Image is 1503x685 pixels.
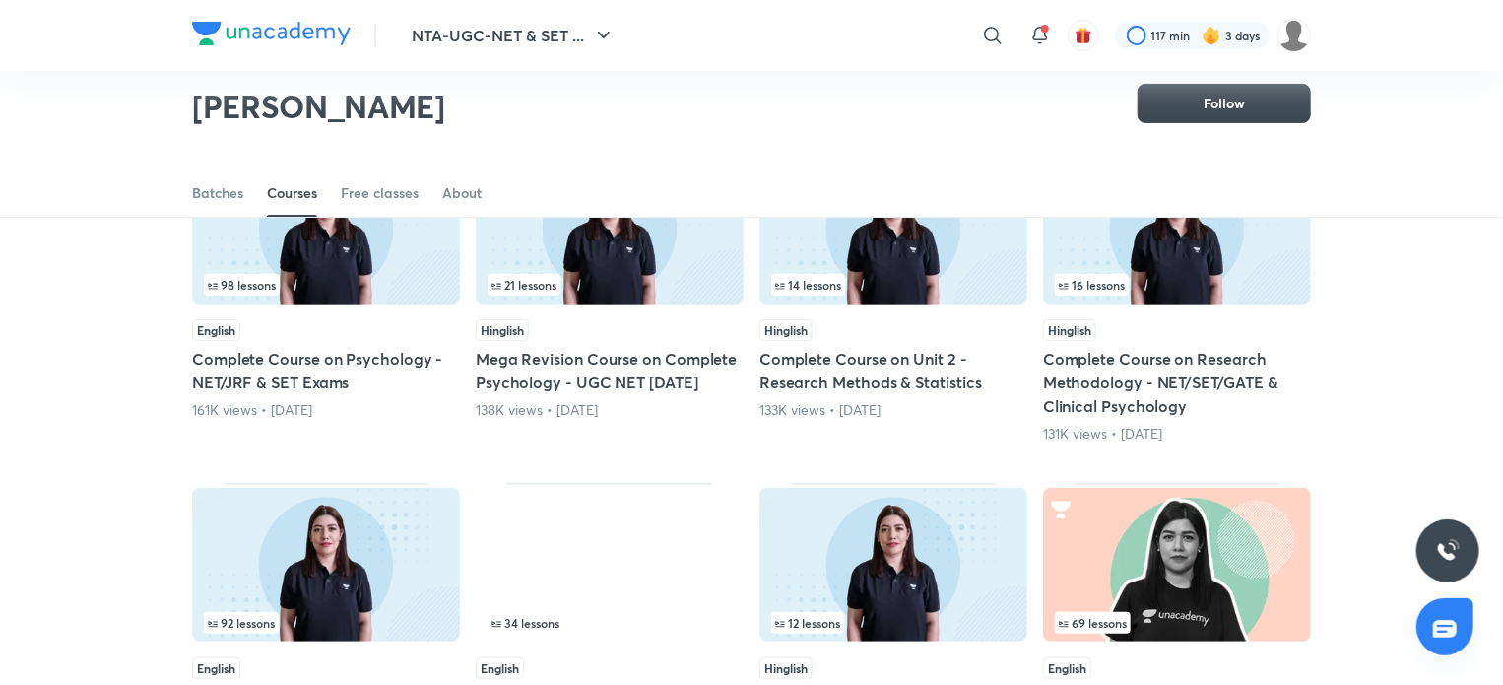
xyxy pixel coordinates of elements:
[1202,26,1221,45] img: streak
[267,183,317,203] div: Courses
[1055,612,1299,634] div: left
[491,617,559,629] span: 34 lessons
[204,274,448,296] div: left
[192,183,243,203] div: Batches
[192,170,243,217] a: Batches
[1436,539,1460,563] img: ttu
[1055,612,1299,634] div: infosection
[192,319,240,341] span: English
[488,612,732,634] div: infosection
[1055,274,1299,296] div: infocontainer
[771,274,1015,296] div: left
[192,22,351,50] a: Company Logo
[400,16,627,55] button: NTA-UGC-NET & SET ...
[208,279,276,291] span: 98 lessons
[442,170,482,217] a: About
[208,617,275,629] span: 92 lessons
[759,151,1027,305] img: Thumbnail
[192,400,460,420] div: 161K views • 2 years ago
[488,274,732,296] div: infocontainer
[204,274,448,296] div: infosection
[1277,19,1311,52] img: Kumarica
[1138,84,1311,123] button: Follow
[267,170,317,217] a: Courses
[476,400,744,420] div: 138K views • 1 year ago
[476,657,524,679] span: English
[759,347,1027,394] h5: Complete Course on Unit 2 - Research Methods & Statistics
[488,612,732,634] div: left
[771,274,1015,296] div: infosection
[476,319,529,341] span: Hinglish
[771,612,1015,634] div: left
[488,612,732,634] div: infocontainer
[476,347,744,394] h5: Mega Revision Course on Complete Psychology - UGC NET [DATE]
[759,400,1027,420] div: 133K views • 1 year ago
[1055,274,1299,296] div: infosection
[759,657,813,679] span: Hinglish
[759,488,1027,642] img: Thumbnail
[759,319,813,341] span: Hinglish
[341,183,419,203] div: Free classes
[1075,27,1092,44] img: avatar
[1204,94,1245,113] span: Follow
[1059,617,1127,629] span: 69 lessons
[476,151,744,305] img: Thumbnail
[771,274,1015,296] div: infocontainer
[1043,424,1311,444] div: 131K views • 1 year ago
[192,87,445,126] h2: [PERSON_NAME]
[1043,347,1311,418] h5: Complete Course on Research Methodology - NET/SET/GATE & Clinical Psychology
[1068,20,1099,51] button: avatar
[192,146,460,444] div: Complete Course on Psychology - NET/JRF & SET Exams
[204,612,448,634] div: infosection
[192,22,351,45] img: Company Logo
[341,170,419,217] a: Free classes
[1059,279,1125,291] span: 16 lessons
[192,657,240,679] span: English
[204,612,448,634] div: left
[1043,146,1311,444] div: Complete Course on Research Methodology - NET/SET/GATE & Clinical Psychology
[759,146,1027,444] div: Complete Course on Unit 2 - Research Methods & Statistics
[488,274,732,296] div: left
[775,279,841,291] span: 14 lessons
[1043,319,1096,341] span: Hinglish
[1055,612,1299,634] div: infocontainer
[771,612,1015,634] div: infocontainer
[1055,274,1299,296] div: left
[488,274,732,296] div: infosection
[1043,151,1311,305] img: Thumbnail
[775,617,840,629] span: 12 lessons
[771,612,1015,634] div: infosection
[476,488,744,642] img: Thumbnail
[192,488,460,642] img: Thumbnail
[192,151,460,305] img: Thumbnail
[192,347,460,394] h5: Complete Course on Psychology - NET/JRF & SET Exams
[491,279,556,291] span: 21 lessons
[204,612,448,634] div: infocontainer
[1043,488,1311,642] img: Thumbnail
[1043,657,1091,679] span: English
[476,146,744,444] div: Mega Revision Course on Complete Psychology - UGC NET Dec 2023
[204,274,448,296] div: infocontainer
[442,183,482,203] div: About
